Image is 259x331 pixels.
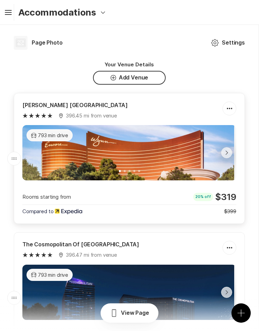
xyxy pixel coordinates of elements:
[101,303,158,323] button: View Page
[193,193,213,201] p: 20% off
[66,112,117,120] p: 396.45 mi from venue
[224,208,236,216] p: $399
[38,271,68,278] p: 793 min drive
[203,35,253,51] button: Settings
[22,208,82,216] p: Compared to
[93,71,166,85] button: Add Venue
[22,102,128,109] div: [PERSON_NAME] [GEOGRAPHIC_DATA]
[22,193,71,201] p: Rooms starting from
[32,39,62,47] p: Page Photo
[38,132,68,139] p: 793 min drive
[22,125,234,267] img: https://i.travelapi.com/lodging/2000000/1190000/1184300/1184243/7e75d1fd_z.jpg
[193,191,236,202] p: $319
[22,241,139,248] div: The Cosmopolitan Of [GEOGRAPHIC_DATA]
[66,251,117,259] p: 396.47 mi from venue
[18,7,96,18] p: Accommodations
[6,61,253,68] p: Your Venue Details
